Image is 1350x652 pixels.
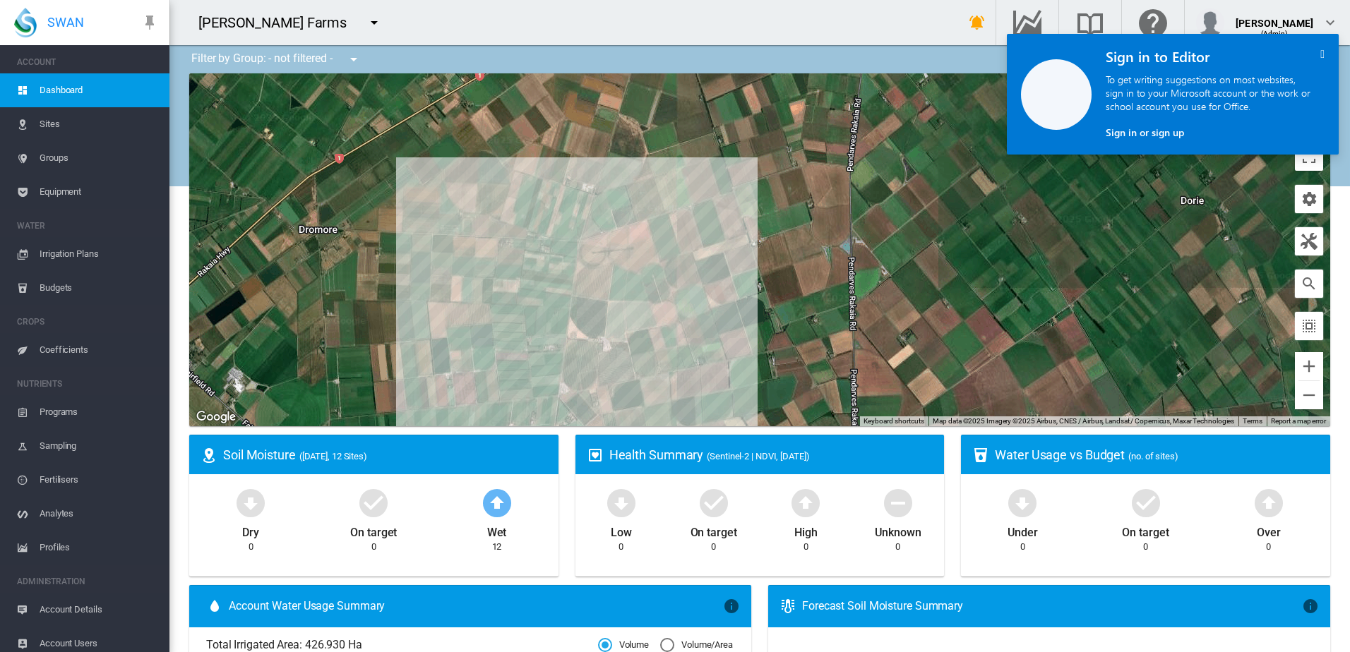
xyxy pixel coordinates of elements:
div: Water Usage vs Budget [995,446,1319,464]
md-icon: icon-bell-ring [969,14,986,31]
div: 0 [804,541,808,553]
md-icon: icon-arrow-down-bold-circle [1005,485,1039,519]
md-icon: icon-water [206,598,223,615]
a: Open this area in Google Maps (opens a new window) [193,408,239,426]
div: [PERSON_NAME] Farms [198,13,359,32]
md-icon: icon-thermometer-lines [779,598,796,615]
md-icon: Click here for help [1136,14,1170,31]
div: Wet [487,519,507,541]
span: SWAN [47,13,84,31]
img: Google [193,408,239,426]
md-icon: icon-arrow-down-bold-circle [604,485,638,519]
div: 0 [371,541,376,553]
div: High [794,519,818,541]
div: 0 [619,541,623,553]
span: ADMINISTRATION [17,570,158,593]
md-icon: icon-map-marker-radius [201,447,217,464]
md-icon: Go to the Data Hub [1010,14,1044,31]
div: Health Summary [609,446,933,464]
md-icon: icon-checkbox-marked-circle [357,485,390,519]
md-icon: icon-cup-water [972,447,989,464]
span: WATER [17,215,158,237]
div: Low [611,519,632,541]
div: 0 [1266,541,1271,553]
md-icon: icon-minus-circle [881,485,915,519]
md-radio-button: Volume [598,639,649,652]
span: Account Details [40,593,158,627]
span: Dashboard [40,73,158,107]
span: CROPS [17,310,158,333]
span: Equipment [40,175,158,209]
div: 0 [711,541,716,553]
img: SWAN-Landscape-Logo-Colour-drop.png [14,8,37,37]
span: Groups [40,141,158,175]
md-icon: icon-arrow-up-bold-circle [480,485,514,519]
div: Unknown [875,519,921,541]
md-icon: icon-heart-box-outline [587,447,604,464]
span: Sites [40,107,158,141]
md-icon: icon-arrow-up-bold-circle [1252,485,1286,519]
div: Filter by Group: - not filtered - [181,45,372,73]
div: On target [691,519,737,541]
div: On target [350,519,397,541]
span: Budgets [40,271,158,305]
div: 12 [492,541,502,553]
md-icon: icon-cog [1301,191,1318,207]
button: icon-magnify [1295,270,1323,298]
md-icon: icon-arrow-up-bold-circle [789,485,823,519]
button: icon-bell-ring [963,8,991,37]
md-icon: icon-select-all [1301,318,1318,334]
span: ACCOUNT [17,51,158,73]
button: icon-select-all [1295,312,1323,340]
div: Over [1257,519,1281,541]
div: 0 [1020,541,1025,553]
span: Map data ©2025 Imagery ©2025 Airbus, CNES / Airbus, Landsat / Copernicus, Maxar Technologies [933,417,1234,425]
span: Fertilisers [40,463,158,497]
span: Profiles [40,531,158,565]
md-icon: icon-magnify [1301,275,1318,292]
md-icon: Search the knowledge base [1073,14,1107,31]
div: Forecast Soil Moisture Summary [802,598,1302,614]
span: Analytes [40,497,158,531]
md-icon: icon-information [723,598,740,615]
div: [PERSON_NAME] [1236,11,1313,25]
div: 0 [895,541,900,553]
div: 0 [249,541,253,553]
span: (Sentinel-2 | NDVI, [DATE]) [707,451,809,461]
span: Irrigation Plans [40,237,158,271]
md-icon: icon-information [1302,598,1319,615]
span: ([DATE], 12 Sites) [299,451,367,461]
md-icon: icon-menu-down [366,14,383,31]
button: Keyboard shortcuts [864,416,924,426]
span: Sampling [40,429,158,463]
a: Report a map error [1271,417,1326,425]
div: On target [1122,519,1169,541]
md-icon: icon-checkbox-marked-circle [697,485,731,519]
button: icon-menu-down [360,8,388,37]
button: icon-menu-down [340,45,368,73]
span: Coefficients [40,333,158,367]
div: Dry [242,519,259,541]
md-icon: icon-checkbox-marked-circle [1129,485,1163,519]
button: Zoom in [1295,352,1323,380]
div: Under [1008,519,1038,541]
div: 0 [1143,541,1148,553]
img: profile.jpg [1196,8,1224,37]
div: Soil Moisture [223,446,547,464]
md-icon: icon-chevron-down [1322,14,1339,31]
span: Programs [40,395,158,429]
span: (no. of sites) [1128,451,1178,461]
span: (Admin) [1261,30,1289,37]
md-icon: icon-pin [141,14,158,31]
button: Toggle fullscreen view [1295,143,1323,171]
span: Account Water Usage Summary [229,598,723,614]
md-radio-button: Volume/Area [660,639,733,652]
button: icon-cog [1295,185,1323,213]
md-icon: icon-arrow-down-bold-circle [234,485,268,519]
button: Zoom out [1295,381,1323,409]
md-icon: icon-menu-down [345,51,362,68]
a: Terms [1243,417,1262,425]
span: NUTRIENTS [17,373,158,395]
